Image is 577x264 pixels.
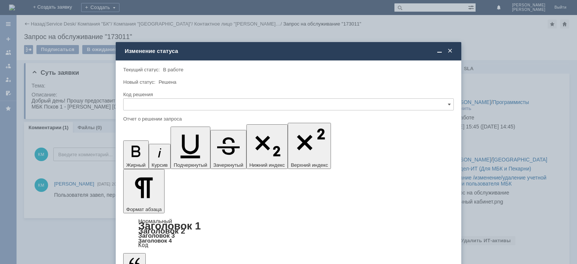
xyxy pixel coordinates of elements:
a: Заголовок 4 [138,237,172,244]
span: Зачеркнутый [213,162,243,168]
button: Жирный [123,140,149,169]
a: Код [138,242,148,249]
button: Нижний индекс [246,124,288,169]
button: Зачеркнутый [210,130,246,169]
span: Верхний индекс [291,162,328,168]
a: Нормальный [138,218,172,224]
span: Формат абзаца [126,207,162,212]
div: Отчет о решении запроса [123,116,452,121]
div: Изменение статуса [125,48,454,54]
span: Жирный [126,162,146,168]
label: Текущий статус: [123,67,160,72]
a: Заголовок 1 [138,220,201,232]
span: Подчеркнутый [174,162,207,168]
span: Свернуть (Ctrl + M) [436,48,443,54]
span: Решена [159,79,176,85]
span: Закрыть [446,48,454,54]
button: Формат абзаца [123,169,165,213]
a: Заголовок 3 [138,232,175,239]
button: Верхний индекс [288,123,331,169]
div: Код решения [123,92,452,97]
a: Заголовок 2 [138,226,185,235]
span: Курсив [152,162,168,168]
span: В работе [163,67,183,72]
span: Нижний индекс [249,162,285,168]
button: Курсив [149,144,171,169]
div: Формат абзаца [123,219,454,248]
label: Новый статус: [123,79,156,85]
button: Подчеркнутый [171,127,210,169]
